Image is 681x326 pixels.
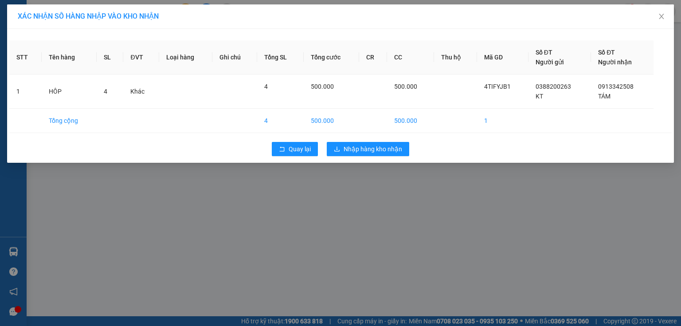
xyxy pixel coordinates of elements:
[536,49,552,56] span: Số ĐT
[54,21,108,35] b: Sao Việt
[536,83,571,90] span: 0388200263
[649,4,674,29] button: Close
[9,40,42,75] th: STT
[5,7,49,51] img: logo.jpg
[304,40,359,75] th: Tổng cước
[289,144,311,154] span: Quay lại
[598,93,611,100] span: TÁM
[484,83,511,90] span: 4TIFYJB1
[257,109,304,133] td: 4
[387,109,434,133] td: 500.000
[334,146,340,153] span: download
[598,59,632,66] span: Người nhận
[42,109,97,133] td: Tổng cộng
[159,40,212,75] th: Loại hàng
[9,75,42,109] td: 1
[477,109,528,133] td: 1
[118,7,214,22] b: [DOMAIN_NAME]
[598,83,634,90] span: 0913342508
[658,13,665,20] span: close
[394,83,417,90] span: 500.000
[536,59,564,66] span: Người gửi
[123,75,159,109] td: Khác
[42,40,97,75] th: Tên hàng
[18,12,159,20] span: XÁC NHẬN SỐ HÀNG NHẬP VÀO KHO NHẬN
[123,40,159,75] th: ĐVT
[272,142,318,156] button: rollbackQuay lại
[311,83,334,90] span: 500.000
[264,83,268,90] span: 4
[257,40,304,75] th: Tổng SL
[279,146,285,153] span: rollback
[97,40,124,75] th: SL
[536,93,543,100] span: KT
[104,88,107,95] span: 4
[327,142,409,156] button: downloadNhập hàng kho nhận
[598,49,615,56] span: Số ĐT
[47,51,214,107] h2: VP Nhận: VP Hàng LC
[477,40,528,75] th: Mã GD
[5,51,71,66] h2: HYAZR1GS
[42,75,97,109] td: HÔP
[359,40,387,75] th: CR
[344,144,402,154] span: Nhập hàng kho nhận
[434,40,477,75] th: Thu hộ
[212,40,257,75] th: Ghi chú
[304,109,359,133] td: 500.000
[387,40,434,75] th: CC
